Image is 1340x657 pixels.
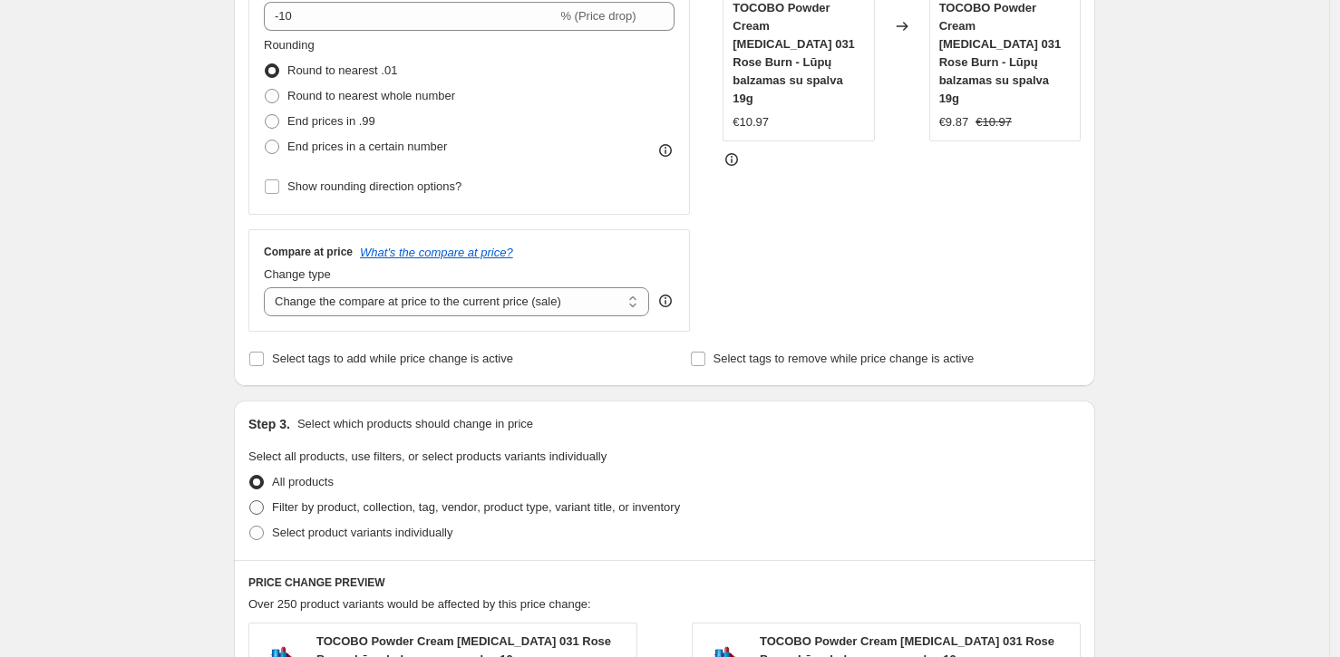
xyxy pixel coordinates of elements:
[733,113,769,131] div: €10.97
[272,352,513,365] span: Select tags to add while price change is active
[248,575,1081,590] h6: PRICE CHANGE PREVIEW
[297,415,533,433] p: Select which products should change in price
[656,292,675,310] div: help
[272,500,680,514] span: Filter by product, collection, tag, vendor, product type, variant title, or inventory
[287,179,461,193] span: Show rounding direction options?
[714,352,975,365] span: Select tags to remove while price change is active
[287,140,447,153] span: End prices in a certain number
[287,89,455,102] span: Round to nearest whole number
[939,1,1062,105] span: TOCOBO Powder Cream [MEDICAL_DATA] 031 Rose Burn - Lūpų balzamas su spalva 19g
[560,9,636,23] span: % (Price drop)
[264,267,331,281] span: Change type
[976,113,1012,131] strike: €10.97
[287,63,397,77] span: Round to nearest .01
[360,246,513,259] button: What's the compare at price?
[248,597,591,611] span: Over 250 product variants would be affected by this price change:
[248,449,607,463] span: Select all products, use filters, or select products variants individually
[264,38,315,52] span: Rounding
[733,1,855,105] span: TOCOBO Powder Cream [MEDICAL_DATA] 031 Rose Burn - Lūpų balzamas su spalva 19g
[939,113,969,131] div: €9.87
[248,415,290,433] h2: Step 3.
[272,475,334,488] span: All products
[264,2,557,31] input: -15
[287,114,375,128] span: End prices in .99
[264,245,353,259] h3: Compare at price
[272,526,452,539] span: Select product variants individually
